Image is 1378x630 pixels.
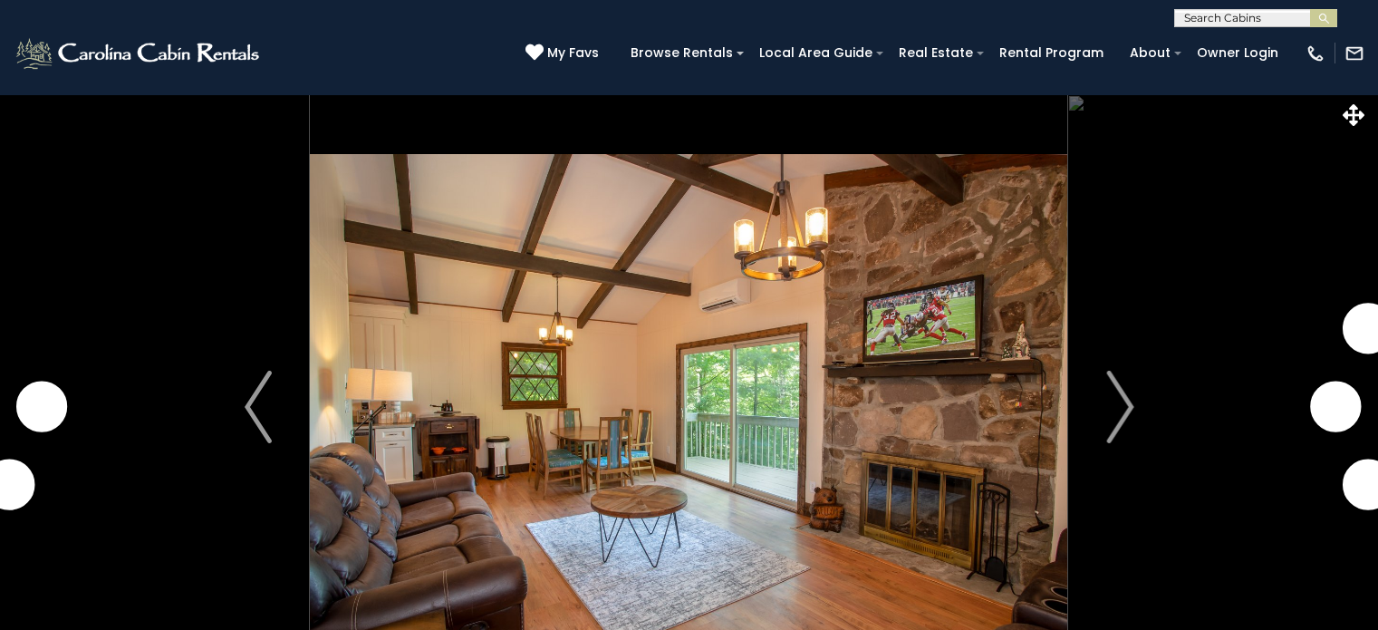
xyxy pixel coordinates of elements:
a: Rental Program [990,39,1113,67]
img: White-1-2.png [14,35,265,72]
img: arrow [1106,371,1133,443]
a: Real Estate [890,39,982,67]
span: My Favs [547,44,599,63]
img: phone-regular-white.png [1306,44,1325,63]
a: About [1121,39,1180,67]
img: mail-regular-white.png [1344,44,1364,63]
a: Owner Login [1188,39,1287,67]
a: My Favs [525,44,603,63]
img: arrow [245,371,272,443]
a: Browse Rentals [622,39,742,67]
a: Local Area Guide [750,39,882,67]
